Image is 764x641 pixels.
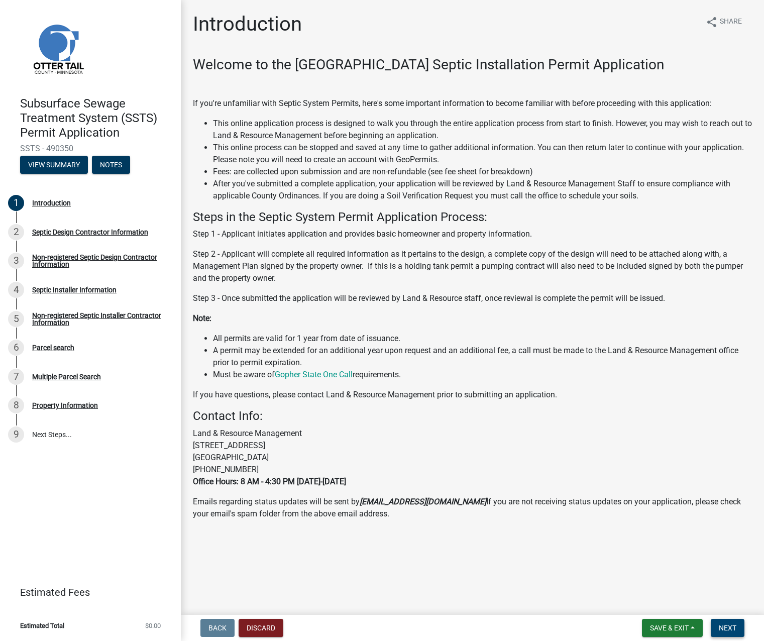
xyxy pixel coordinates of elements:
span: Back [208,624,227,632]
p: Step 1 - Applicant initiates application and provides basic homeowner and property information. [193,228,752,240]
h3: Welcome to the [GEOGRAPHIC_DATA] Septic Installation Permit Application [193,56,752,73]
p: Land & Resource Management [STREET_ADDRESS] [GEOGRAPHIC_DATA] [PHONE_NUMBER] [193,428,752,488]
li: A permit may be extended for an additional year upon request and an additional fee, a call must b... [213,345,752,369]
p: Emails regarding status updates will be sent by If you are not receiving status updates on your a... [193,496,752,520]
wm-modal-confirm: Summary [20,162,88,170]
strong: Office Hours: 8 AM - 4:30 PM [DATE]-[DATE] [193,477,346,486]
h4: Steps in the Septic System Permit Application Process: [193,210,752,225]
li: Fees: are collected upon submission and are non-refundable (see fee sheet for breakdown) [213,166,752,178]
a: Gopher State One Call [275,370,353,379]
p: Step 3 - Once submitted the application will be reviewed by Land & Resource staff, once reviewal ... [193,292,752,304]
strong: [EMAIL_ADDRESS][DOMAIN_NAME] [360,497,486,506]
li: This online process can be stopped and saved at any time to gather additional information. You ca... [213,142,752,166]
h4: Subsurface Sewage Treatment System (SSTS) Permit Application [20,96,173,140]
div: Parcel search [32,344,74,351]
button: Next [711,619,744,637]
div: 7 [8,369,24,385]
button: Back [200,619,235,637]
p: If you have questions, please contact Land & Resource Management prior to submitting an application. [193,389,752,401]
p: If you're unfamiliar with Septic System Permits, here's some important information to become fami... [193,97,752,110]
div: 2 [8,224,24,240]
li: After you've submitted a complete application, your application will be reviewed by Land & Resour... [213,178,752,202]
div: 8 [8,397,24,413]
li: This online application process is designed to walk you through the entire application process fr... [213,118,752,142]
div: 3 [8,253,24,269]
div: Introduction [32,199,71,206]
span: Next [719,624,736,632]
a: Estimated Fees [8,582,165,602]
strong: Note: [193,313,211,323]
li: All permits are valid for 1 year from date of issuance. [213,333,752,345]
div: 9 [8,426,24,443]
i: share [706,16,718,28]
div: Septic Design Contractor Information [32,229,148,236]
button: View Summary [20,156,88,174]
wm-modal-confirm: Notes [92,162,130,170]
div: Multiple Parcel Search [32,373,101,380]
h4: Contact Info: [193,409,752,423]
button: Save & Exit [642,619,703,637]
h1: Introduction [193,12,302,36]
div: Non-registered Septic Installer Contractor Information [32,312,165,326]
img: Otter Tail County, Minnesota [20,11,95,86]
span: SSTS - 490350 [20,144,161,153]
button: Notes [92,156,130,174]
button: shareShare [698,12,750,32]
div: 5 [8,311,24,327]
div: 4 [8,282,24,298]
div: 6 [8,340,24,356]
div: Septic Installer Information [32,286,117,293]
button: Discard [239,619,283,637]
span: Share [720,16,742,28]
span: Estimated Total [20,622,64,629]
li: Must be aware of requirements. [213,369,752,381]
p: Step 2 - Applicant will complete all required information as it pertains to the design, a complet... [193,248,752,284]
span: $0.00 [145,622,161,629]
span: Save & Exit [650,624,689,632]
div: 1 [8,195,24,211]
div: Non-registered Septic Design Contractor Information [32,254,165,268]
div: Property Information [32,402,98,409]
